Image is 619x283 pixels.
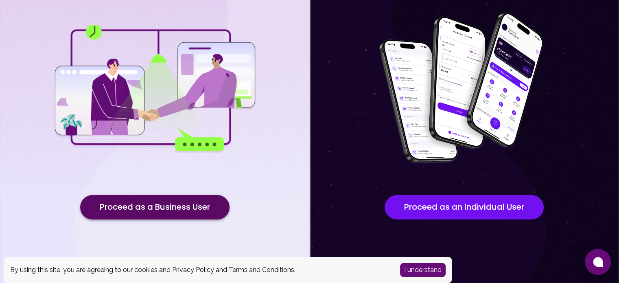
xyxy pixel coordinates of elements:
[80,195,230,219] button: Proceed as a Business User
[363,8,566,171] img: for individuals
[385,195,544,219] button: Proceed as an Individual User
[53,25,256,153] img: for businesses
[172,266,214,274] a: Privacy Policy
[400,263,446,277] button: Accept cookies
[229,266,294,274] a: Terms and Conditions
[585,249,611,275] button: Open chat window
[10,265,388,275] div: By using this site, you are agreeing to our cookies and and .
